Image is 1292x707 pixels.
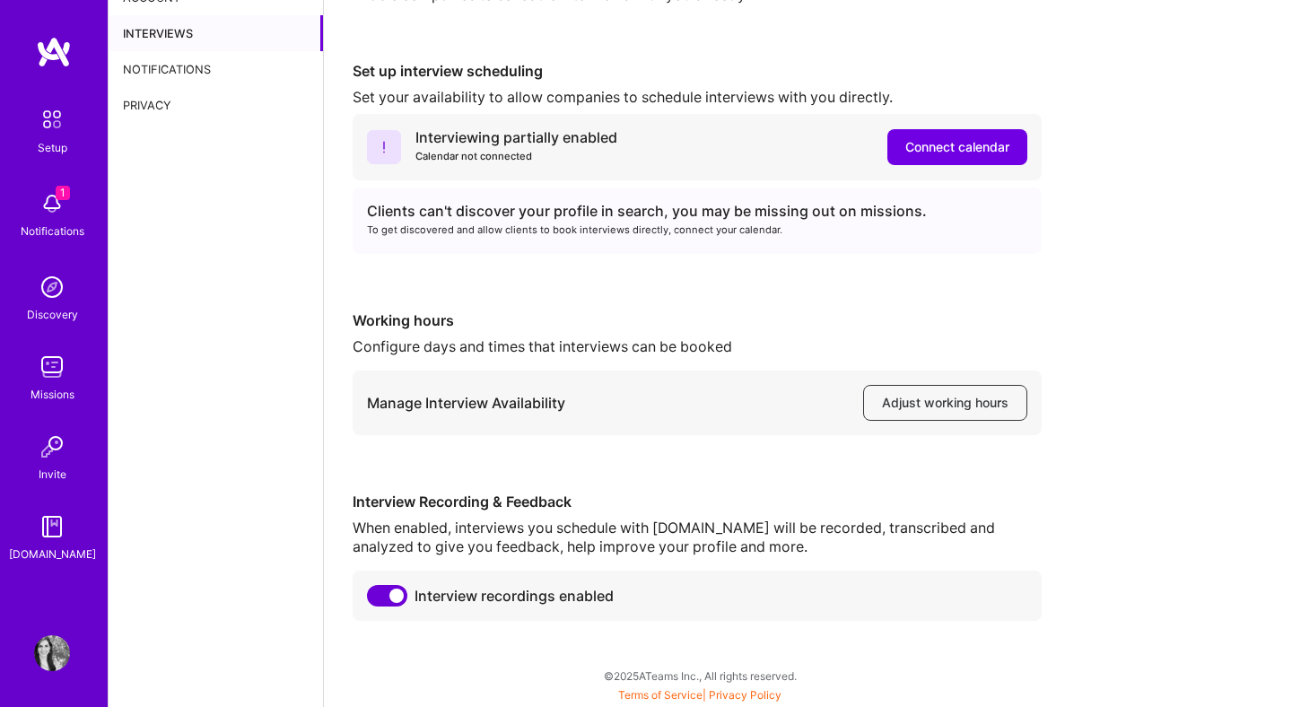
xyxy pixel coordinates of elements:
div: Configure days and times that interviews can be booked [353,337,1042,356]
div: Setup [38,138,67,157]
div: Invite [39,465,66,484]
span: Interview recordings enabled [415,587,614,606]
img: guide book [34,509,70,545]
div: Set your availability to allow companies to schedule interviews with you directly. [353,88,1042,107]
div: When enabled, interviews you schedule with [DOMAIN_NAME] will be recorded, transcribed and analyz... [353,519,1042,556]
i: icon ErrorCalendar [367,130,401,164]
div: Interview Recording & Feedback [353,493,1042,511]
span: 1 [56,186,70,200]
div: [DOMAIN_NAME] [9,545,96,563]
div: Privacy [109,87,323,123]
div: Working hours [353,311,1042,330]
div: Notifications [21,222,84,240]
img: setup [33,100,71,138]
div: To get discovered and allow clients to book interviews directly, connect your calendar. [367,221,1027,240]
div: Interviews [109,15,323,51]
span: Adjust working hours [882,394,1008,412]
img: User Avatar [34,635,70,671]
div: Notifications [109,51,323,87]
span: Connect calendar [905,138,1009,156]
div: Set up interview scheduling [353,62,1042,81]
a: Terms of Service [618,688,703,702]
button: Adjust working hours [863,385,1027,421]
img: Invite [34,429,70,465]
button: Connect calendar [887,129,1027,165]
div: Discovery [27,305,78,324]
div: Missions [31,385,74,404]
span: | [618,688,781,702]
a: User Avatar [30,635,74,671]
a: Privacy Policy [709,688,781,702]
div: Calendar not connected [415,147,617,166]
img: discovery [34,269,70,305]
div: Manage Interview Availability [367,394,565,413]
img: logo [36,36,72,68]
img: teamwork [34,349,70,385]
div: © 2025 ATeams Inc., All rights reserved. [108,653,1292,698]
img: bell [34,186,70,222]
div: Clients can't discover your profile in search, you may be missing out on missions. [367,202,1027,221]
div: Interviewing partially enabled [415,128,617,166]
